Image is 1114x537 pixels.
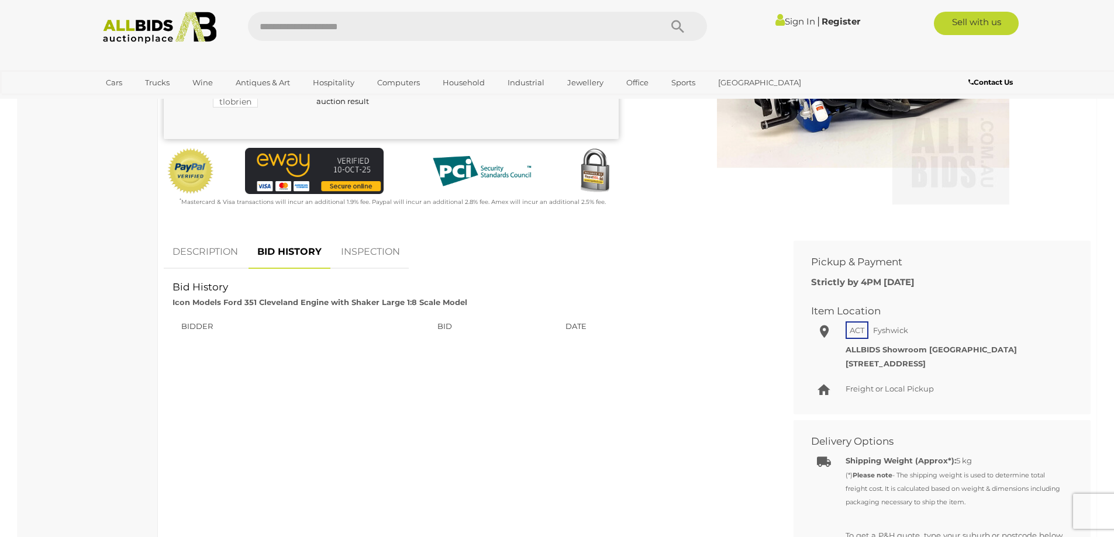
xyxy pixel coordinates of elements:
[435,73,492,92] a: Household
[811,306,1056,317] h2: Item Location
[619,73,656,92] a: Office
[846,454,1064,509] div: 5 kg
[571,148,618,195] img: Secured by Rapid SSL
[185,73,220,92] a: Wine
[853,471,892,479] strong: Please note
[249,235,330,269] a: BID HISTORY
[173,297,467,307] strong: Icon Models Ford 351 Cleveland Engine with Shaker Large 1:8 Scale Model
[560,73,611,92] a: Jewellery
[164,315,432,338] th: Bidder
[98,73,130,92] a: Cars
[968,78,1013,86] b: Contact Us
[664,73,703,92] a: Sports
[711,73,809,92] a: [GEOGRAPHIC_DATA]
[775,16,815,27] a: Sign In
[316,83,431,106] span: or to see the auction result
[846,321,868,339] span: ACT
[822,16,860,27] a: Register
[332,235,409,269] a: INSPECTION
[432,315,560,338] th: Bid
[968,76,1016,89] a: Contact Us
[96,12,223,44] img: Allbids.com.au
[423,148,540,195] img: PCI DSS compliant
[167,148,215,195] img: Official PayPal Seal
[500,73,552,92] a: Industrial
[817,15,820,27] span: |
[846,345,1017,354] strong: ALLBIDS Showroom [GEOGRAPHIC_DATA]
[811,257,1056,268] h2: Pickup & Payment
[370,73,427,92] a: Computers
[811,436,1056,447] h2: Delivery Options
[811,276,915,287] b: Strictly by 4PM [DATE]
[846,359,926,368] strong: [STREET_ADDRESS]
[846,471,1060,507] small: (*) - The shipping weight is used to determine total freight cost. It is calculated based on weig...
[560,315,776,338] th: Date
[137,73,177,92] a: Trucks
[846,384,934,393] span: Freight or Local Pickup
[305,73,362,92] a: Hospitality
[173,282,767,293] h2: Bid History
[228,73,298,92] a: Antiques & Art
[245,148,384,194] img: eWAY Payment Gateway
[164,235,247,269] a: DESCRIPTION
[649,12,707,41] button: Search
[870,323,911,338] span: Fyshwick
[180,198,606,206] small: Mastercard & Visa transactions will incur an additional 1.9% fee. Paypal will incur an additional...
[213,96,258,108] mark: tlobrien
[846,456,956,465] strong: Shipping Weight (Approx*):
[934,12,1019,35] a: Sell with us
